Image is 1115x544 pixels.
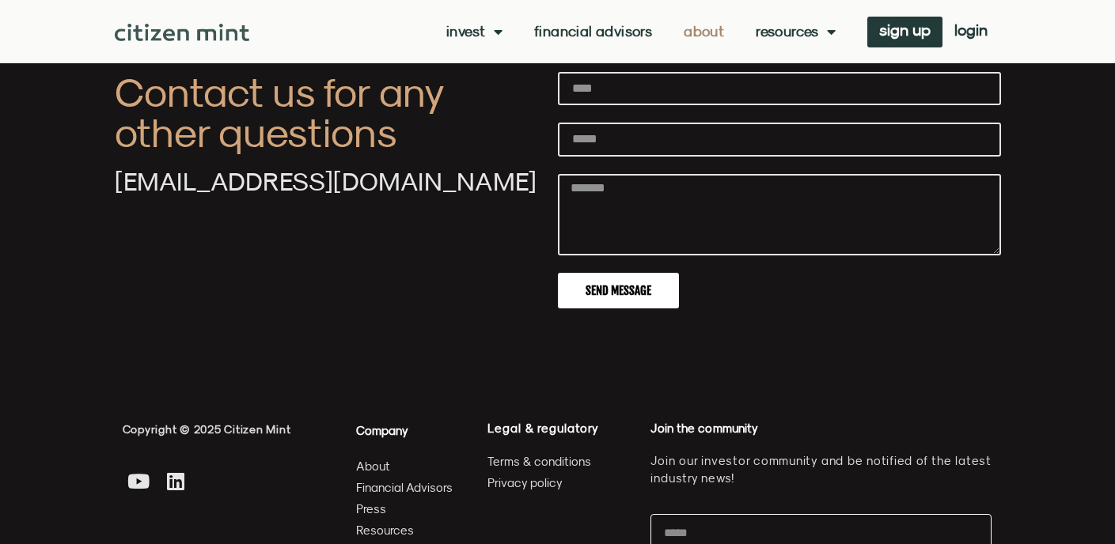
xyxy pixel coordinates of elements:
[879,25,931,36] span: sign up
[534,24,652,40] a: Financial Advisors
[356,520,414,540] span: Resources
[558,273,679,308] button: Send Message
[487,421,635,436] h4: Legal & regulatory
[650,452,992,487] p: Join our investor community and be notified of the latest industry news!
[356,499,453,519] a: Press
[867,17,942,47] a: sign up
[356,478,453,497] a: Financial Advisors
[115,24,250,41] img: Citizen Mint
[487,473,563,493] span: Privacy policy
[487,451,591,471] span: Terms & conditions
[356,520,453,540] a: Resources
[487,451,635,471] a: Terms & conditions
[586,285,651,297] span: Send Message
[123,423,291,436] span: Copyright © 2025 Citizen Mint
[356,456,453,476] a: About
[446,24,503,40] a: Invest
[558,72,1001,326] form: New Form
[446,24,836,40] nav: Menu
[756,24,836,40] a: Resources
[684,24,724,40] a: About
[356,421,453,440] h4: Company
[356,456,390,476] span: About
[356,499,386,519] span: Press
[650,421,992,436] h4: Join the community
[115,72,542,153] h4: Contact us for any other questions
[115,166,537,196] a: [EMAIL_ADDRESS][DOMAIN_NAME]
[487,473,635,493] a: Privacy policy
[954,25,988,36] span: login
[942,17,999,47] a: login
